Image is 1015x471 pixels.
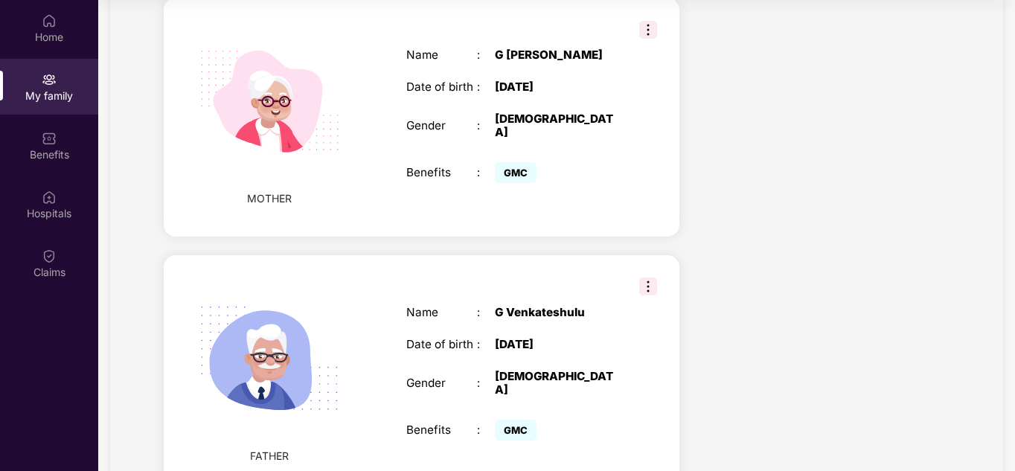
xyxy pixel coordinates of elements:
img: svg+xml;base64,PHN2ZyBpZD0iQmVuZWZpdHMiIHhtbG5zPSJodHRwOi8vd3d3LnczLm9yZy8yMDAwL3N2ZyIgd2lkdGg9Ij... [42,131,57,146]
div: Benefits [406,423,478,437]
div: Name [406,48,478,62]
div: : [477,423,495,437]
div: Date of birth [406,338,478,351]
img: svg+xml;base64,PHN2ZyB3aWR0aD0iMzIiIGhlaWdodD0iMzIiIHZpZXdCb3g9IjAgMCAzMiAzMiIgZmlsbD0ibm9uZSIgeG... [639,21,657,39]
div: [DEMOGRAPHIC_DATA] [495,370,619,397]
div: Benefits [406,166,478,179]
img: svg+xml;base64,PHN2ZyBpZD0iSG9tZSIgeG1sbnM9Imh0dHA6Ly93d3cudzMub3JnLzIwMDAvc3ZnIiB3aWR0aD0iMjAiIG... [42,13,57,28]
div: : [477,338,495,351]
img: svg+xml;base64,PHN2ZyB4bWxucz0iaHR0cDovL3d3dy53My5vcmcvMjAwMC9zdmciIHhtbG5zOnhsaW5rPSJodHRwOi8vd3... [181,270,359,448]
div: [DEMOGRAPHIC_DATA] [495,112,619,139]
img: svg+xml;base64,PHN2ZyBpZD0iSG9zcGl0YWxzIiB4bWxucz0iaHR0cDovL3d3dy53My5vcmcvMjAwMC9zdmciIHdpZHRoPS... [42,190,57,205]
div: : [477,377,495,390]
div: : [477,80,495,94]
span: GMC [495,420,537,440]
div: G [PERSON_NAME] [495,48,619,62]
div: : [477,166,495,179]
img: svg+xml;base64,PHN2ZyB4bWxucz0iaHR0cDovL3d3dy53My5vcmcvMjAwMC9zdmciIHdpZHRoPSIyMjQiIGhlaWdodD0iMT... [181,13,359,190]
span: MOTHER [247,190,292,207]
div: Gender [406,377,478,390]
div: Name [406,306,478,319]
div: G Venkateshulu [495,306,619,319]
img: svg+xml;base64,PHN2ZyBpZD0iQ2xhaW0iIHhtbG5zPSJodHRwOi8vd3d3LnczLm9yZy8yMDAwL3N2ZyIgd2lkdGg9IjIwIi... [42,249,57,263]
img: svg+xml;base64,PHN2ZyB3aWR0aD0iMjAiIGhlaWdodD0iMjAiIHZpZXdCb3g9IjAgMCAyMCAyMCIgZmlsbD0ibm9uZSIgeG... [42,72,57,87]
div: [DATE] [495,338,619,351]
div: [DATE] [495,80,619,94]
div: Gender [406,119,478,132]
div: Date of birth [406,80,478,94]
img: svg+xml;base64,PHN2ZyB3aWR0aD0iMzIiIGhlaWdodD0iMzIiIHZpZXdCb3g9IjAgMCAzMiAzMiIgZmlsbD0ibm9uZSIgeG... [639,278,657,295]
span: FATHER [250,448,289,464]
span: GMC [495,162,537,183]
div: : [477,306,495,319]
div: : [477,119,495,132]
div: : [477,48,495,62]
